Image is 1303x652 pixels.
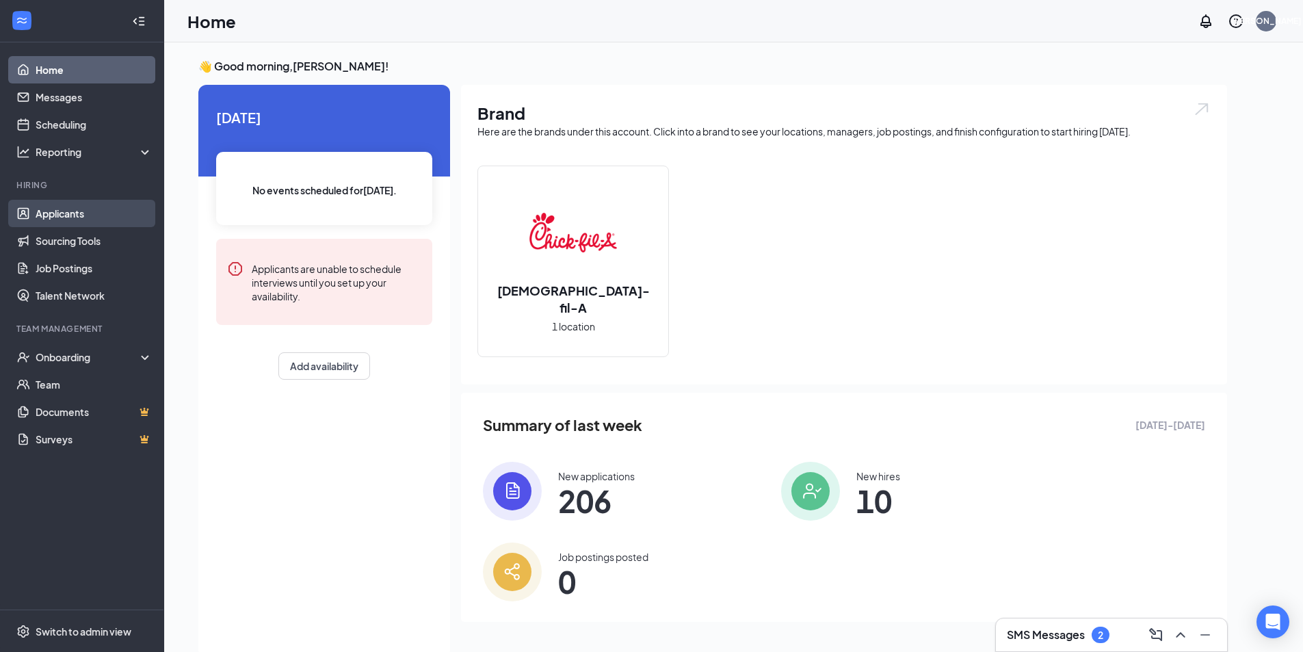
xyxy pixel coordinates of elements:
[1194,624,1216,646] button: Minimize
[132,14,146,28] svg: Collapse
[558,469,635,483] div: New applications
[227,261,244,277] svg: Error
[252,183,397,198] span: No events scheduled for [DATE] .
[36,426,153,453] a: SurveysCrown
[1007,627,1085,642] h3: SMS Messages
[198,59,1227,74] h3: 👋 Good morning, [PERSON_NAME] !
[483,413,642,437] span: Summary of last week
[36,371,153,398] a: Team
[1172,627,1189,643] svg: ChevronUp
[558,488,635,513] span: 206
[483,462,542,521] img: icon
[1148,627,1164,643] svg: ComposeMessage
[16,145,30,159] svg: Analysis
[36,282,153,309] a: Talent Network
[477,125,1211,138] div: Here are the brands under this account. Click into a brand to see your locations, managers, job p...
[36,350,141,364] div: Onboarding
[16,350,30,364] svg: UserCheck
[36,227,153,255] a: Sourcing Tools
[1145,624,1167,646] button: ComposeMessage
[16,625,30,638] svg: Settings
[36,625,131,638] div: Switch to admin view
[16,323,150,335] div: Team Management
[36,145,153,159] div: Reporting
[1135,417,1205,432] span: [DATE] - [DATE]
[781,462,840,521] img: icon
[552,319,595,334] span: 1 location
[478,282,668,316] h2: [DEMOGRAPHIC_DATA]-fil-A
[36,200,153,227] a: Applicants
[187,10,236,33] h1: Home
[856,488,900,513] span: 10
[16,179,150,191] div: Hiring
[1170,624,1192,646] button: ChevronUp
[558,569,648,594] span: 0
[529,189,617,276] img: Chick-fil-A
[1198,13,1214,29] svg: Notifications
[1256,605,1289,638] div: Open Intercom Messenger
[477,101,1211,125] h1: Brand
[1228,13,1244,29] svg: QuestionInfo
[483,543,542,601] img: icon
[36,56,153,83] a: Home
[36,398,153,426] a: DocumentsCrown
[252,261,421,303] div: Applicants are unable to schedule interviews until you set up your availability.
[1231,15,1302,27] div: [PERSON_NAME]
[216,107,432,128] span: [DATE]
[15,14,29,27] svg: WorkstreamLogo
[1197,627,1213,643] svg: Minimize
[1098,629,1103,641] div: 2
[36,83,153,111] a: Messages
[558,550,648,564] div: Job postings posted
[856,469,900,483] div: New hires
[278,352,370,380] button: Add availability
[36,111,153,138] a: Scheduling
[1193,101,1211,117] img: open.6027fd2a22e1237b5b06.svg
[36,255,153,282] a: Job Postings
